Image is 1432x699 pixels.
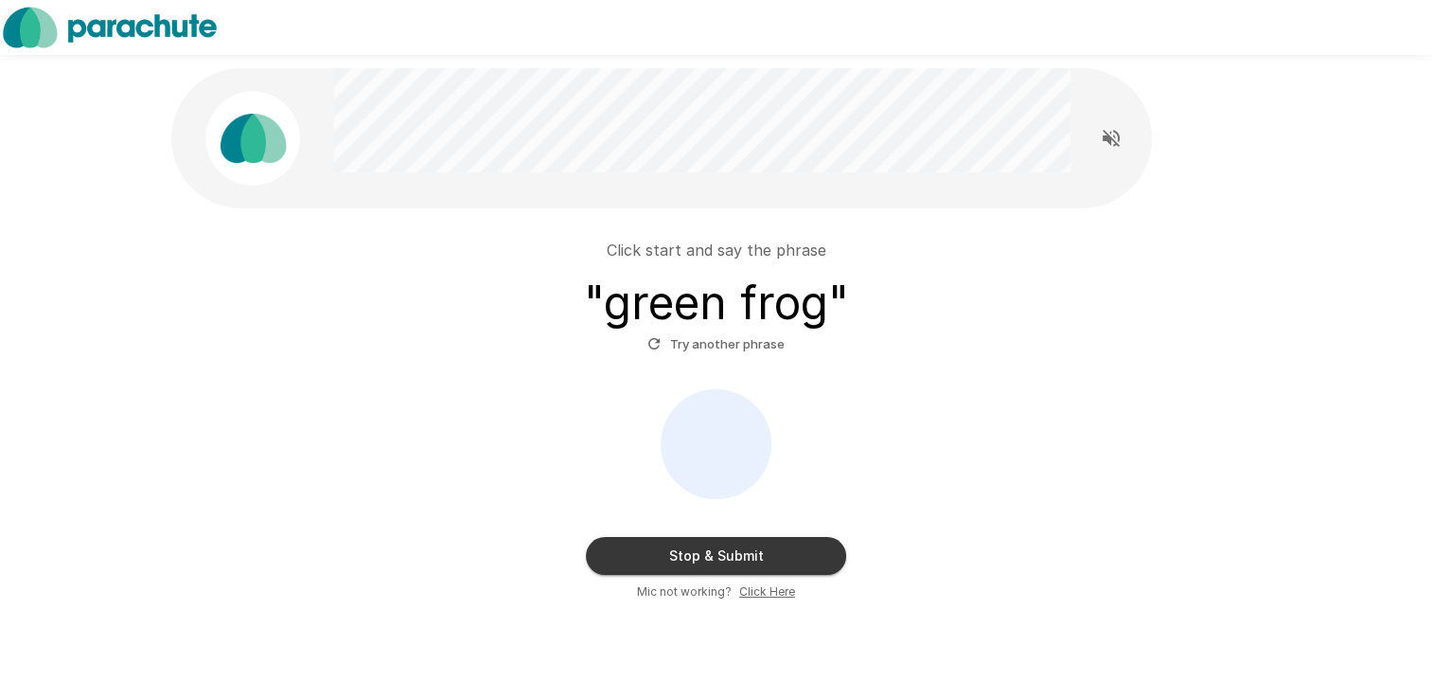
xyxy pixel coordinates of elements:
[1092,119,1130,157] button: Read questions aloud
[643,330,789,359] button: Try another phrase
[739,584,795,599] u: Click Here
[607,239,826,261] p: Click start and say the phrase
[584,277,849,330] h3: " green frog "
[637,582,732,601] span: Mic not working?
[586,537,846,575] button: Stop & Submit
[205,91,300,186] img: parachute_avatar.png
